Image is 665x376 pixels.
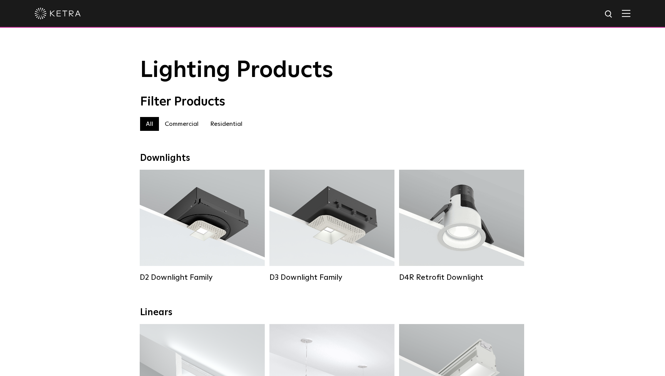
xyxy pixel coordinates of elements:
a: D4R Retrofit Downlight Lumen Output:800Colors:White / BlackBeam Angles:15° / 25° / 40° / 60°Watta... [399,170,524,281]
span: Lighting Products [140,59,333,82]
img: Hamburger%20Nav.svg [622,10,630,17]
img: ketra-logo-2019-white [35,8,81,19]
div: Linears [140,307,525,318]
div: D2 Downlight Family [140,273,265,282]
div: D3 Downlight Family [269,273,394,282]
a: D2 Downlight Family Lumen Output:1200Colors:White / Black / Gloss Black / Silver / Bronze / Silve... [140,170,265,281]
label: Commercial [159,117,204,131]
img: search icon [604,10,614,19]
div: Filter Products [140,95,525,109]
div: D4R Retrofit Downlight [399,273,524,282]
a: D3 Downlight Family Lumen Output:700 / 900 / 1100Colors:White / Black / Silver / Bronze / Paintab... [269,170,394,281]
label: Residential [204,117,248,131]
div: Downlights [140,153,525,164]
label: All [140,117,159,131]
